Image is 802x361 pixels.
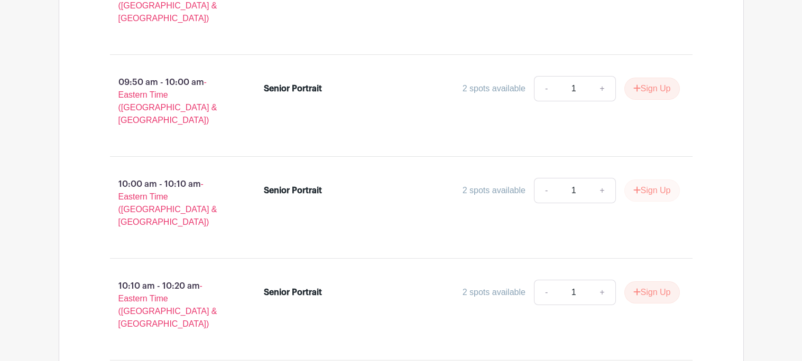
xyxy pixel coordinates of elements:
[463,82,526,95] div: 2 spots available
[93,72,247,131] p: 09:50 am - 10:00 am
[118,281,217,328] span: - Eastern Time ([GEOGRAPHIC_DATA] & [GEOGRAPHIC_DATA])
[624,179,680,202] button: Sign Up
[534,178,558,203] a: -
[264,286,322,299] div: Senior Portrait
[264,184,322,197] div: Senior Portrait
[624,78,680,100] button: Sign Up
[463,286,526,299] div: 2 spots available
[264,82,322,95] div: Senior Portrait
[589,280,615,305] a: +
[624,281,680,303] button: Sign Up
[589,76,615,101] a: +
[463,184,526,197] div: 2 spots available
[93,174,247,233] p: 10:00 am - 10:10 am
[534,76,558,101] a: -
[534,280,558,305] a: -
[589,178,615,203] a: +
[118,78,217,125] span: - Eastern Time ([GEOGRAPHIC_DATA] & [GEOGRAPHIC_DATA])
[93,275,247,335] p: 10:10 am - 10:20 am
[118,179,217,226] span: - Eastern Time ([GEOGRAPHIC_DATA] & [GEOGRAPHIC_DATA])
